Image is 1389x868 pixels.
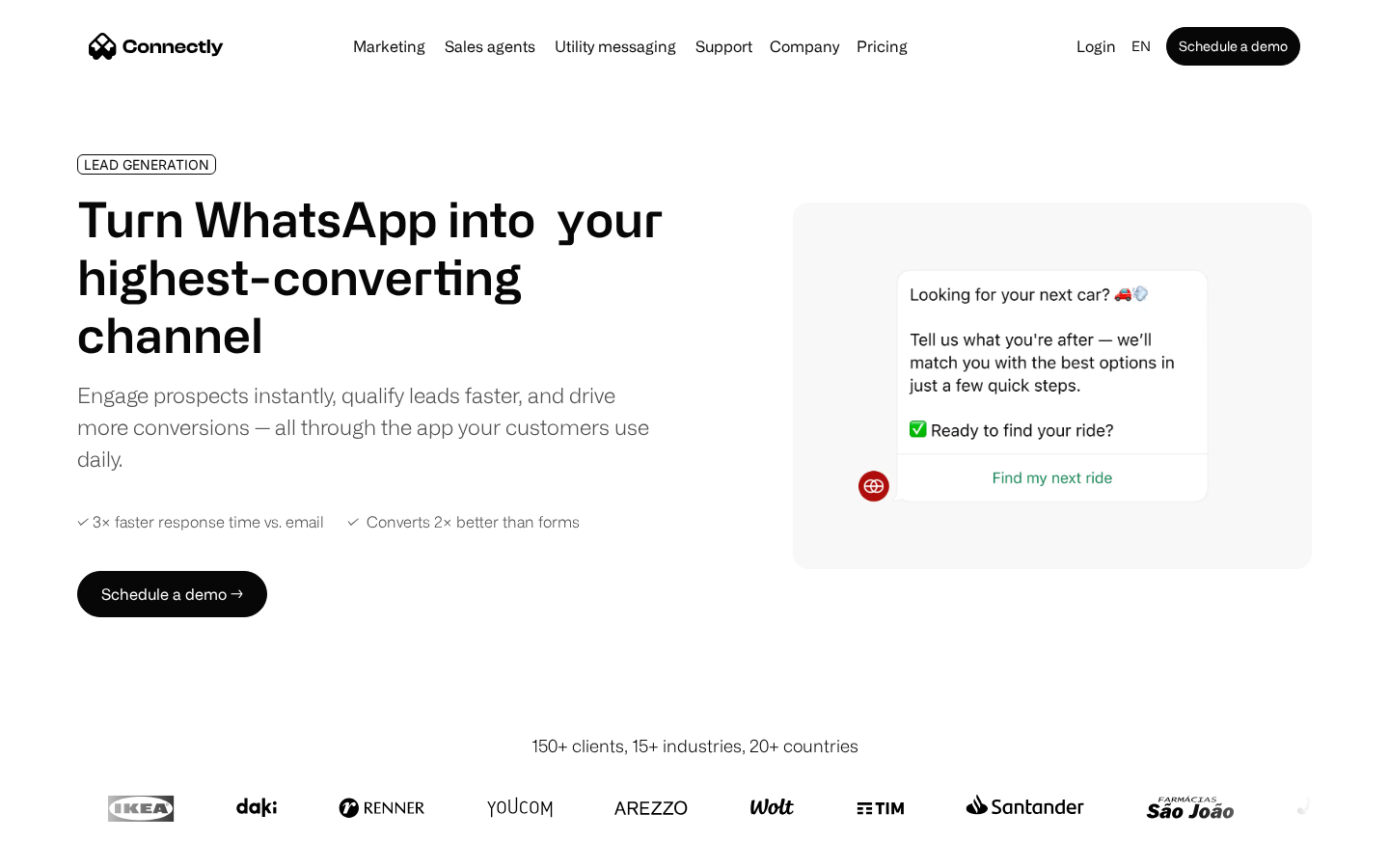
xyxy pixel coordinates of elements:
[1166,27,1300,66] a: Schedule a demo
[547,39,684,54] a: Utility messaging
[849,39,915,54] a: Pricing
[19,832,116,861] aside: Language selected: English
[688,39,760,54] a: Support
[770,33,839,60] div: Company
[345,39,433,54] a: Marketing
[39,834,116,861] ul: Language list
[77,379,664,475] div: Engage prospects instantly, qualify leads faster, and drive more conversions — all through the ap...
[1069,33,1124,60] a: Login
[1131,33,1151,60] div: en
[437,39,543,54] a: Sales agents
[77,190,664,364] h1: Turn WhatsApp into your highest-converting channel
[531,733,858,759] div: 150+ clients, 15+ industries, 20+ countries
[77,513,324,531] div: ✓ 3× faster response time vs. email
[84,157,209,172] div: LEAD GENERATION
[347,513,580,531] div: ✓ Converts 2× better than forms
[77,571,267,617] a: Schedule a demo →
